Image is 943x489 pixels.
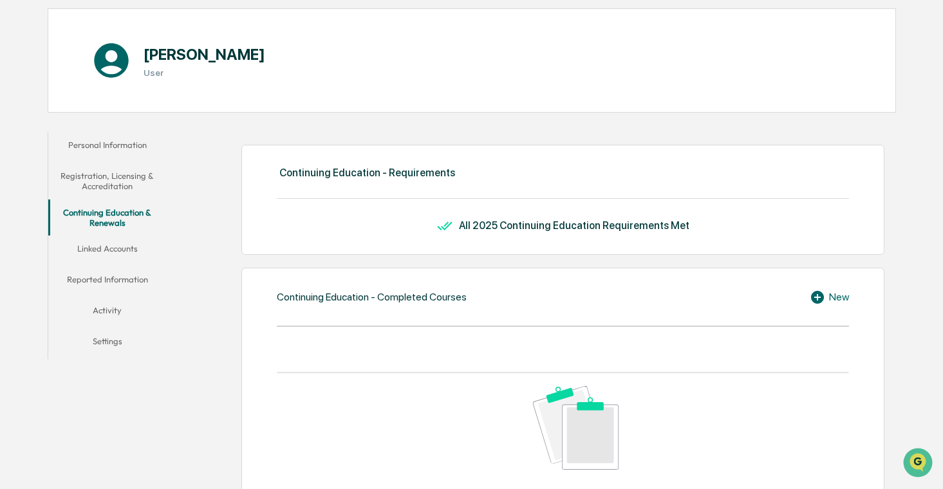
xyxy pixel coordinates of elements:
[107,175,111,185] span: •
[8,282,86,306] a: 🔎Data Lookup
[13,143,86,153] div: Past conversations
[8,258,88,281] a: 🖐️Preclearance
[13,198,33,218] img: Cece Ferraez
[48,132,167,359] div: secondary tabs example
[459,219,689,232] div: All 2025 Continuing Education Requirements Met
[58,98,211,111] div: Start new chat
[200,140,234,156] button: See all
[13,264,23,275] div: 🖐️
[88,258,165,281] a: 🗄️Attestations
[58,111,177,122] div: We're available if you need us!
[114,175,150,185] span: 12:22 PM
[533,386,619,470] img: No data
[13,289,23,299] div: 🔎
[48,328,167,359] button: Settings
[902,447,937,481] iframe: Open customer support
[107,210,111,220] span: •
[128,319,156,329] span: Pylon
[219,102,234,118] button: Start new chat
[40,210,104,220] span: [PERSON_NAME]
[48,266,167,297] button: Reported Information
[48,297,167,328] button: Activity
[144,45,265,64] h1: [PERSON_NAME]
[13,163,33,183] img: Cece Ferraez
[106,263,160,276] span: Attestations
[40,175,104,185] span: [PERSON_NAME]
[26,288,81,300] span: Data Lookup
[810,290,849,305] div: New
[277,291,467,303] div: Continuing Education - Completed Courses
[114,210,140,220] span: [DATE]
[48,132,167,163] button: Personal Information
[93,264,104,275] div: 🗄️
[144,68,265,78] h3: User
[91,318,156,329] a: Powered byPylon
[13,98,36,122] img: 1746055101610-c473b297-6a78-478c-a979-82029cc54cd1
[48,199,167,236] button: Continuing Education & Renewals
[48,163,167,199] button: Registration, Licensing & Accreditation
[26,263,83,276] span: Preclearance
[48,235,167,266] button: Linked Accounts
[13,27,234,48] p: How can we help?
[279,167,455,179] div: Continuing Education - Requirements
[27,98,50,122] img: 8933085812038_c878075ebb4cc5468115_72.jpg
